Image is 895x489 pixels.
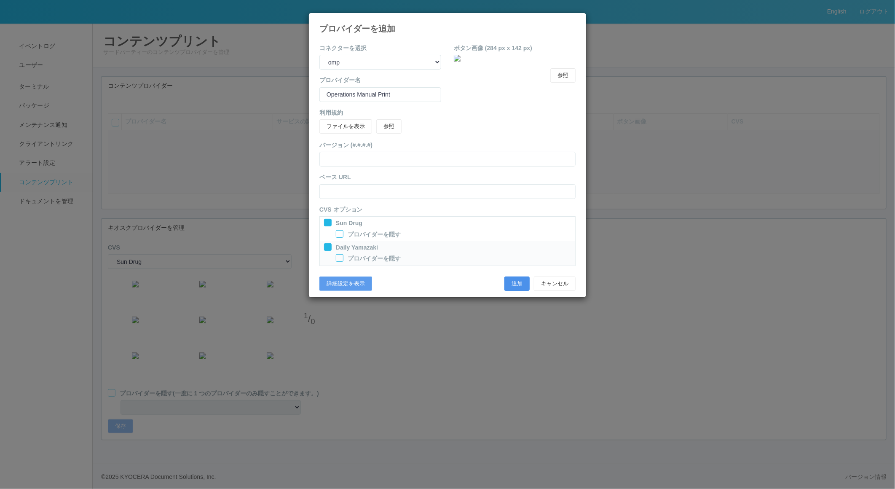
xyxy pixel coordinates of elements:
label: ベース URL [319,173,351,182]
label: Sun Drug [336,219,362,228]
label: CVS オプション [319,205,363,214]
button: 詳細設定を表示 [319,277,372,291]
label: 利用規約 [319,108,343,117]
button: 参照 [550,68,576,83]
label: バージョン (#.#.#.#) [319,141,372,150]
button: ファイルを表示 [319,119,372,134]
label: ボタン画像 (284 px x 142 px) [454,44,532,53]
label: コネクターを選択 [319,44,367,53]
label: プロバイダー名 [319,76,361,85]
button: 追加 [504,277,530,291]
img: button_omp.png [454,55,576,62]
h4: プロバイダーを追加 [319,24,576,33]
label: プロバイダーを隠す [348,254,401,263]
button: キャンセル [534,277,576,291]
button: 参照 [376,119,402,134]
label: Daily Yamazaki [336,243,378,252]
label: プロバイダーを隠す [348,230,401,239]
